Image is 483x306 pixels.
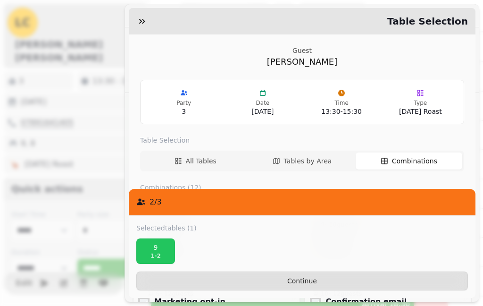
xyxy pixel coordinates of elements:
button: Continue [136,272,468,290]
p: [DATE] Roast [385,107,456,116]
p: 3 [148,107,219,116]
p: 9 [141,243,171,252]
button: Tables by Area [249,153,355,170]
span: Continue [144,278,460,284]
label: Selected tables (1) [136,223,197,233]
p: 13:30 - 15:30 [306,107,377,116]
span: Combinations [392,156,437,166]
p: 1 - 2 [141,252,171,260]
p: Date [227,99,298,107]
button: Combinations [356,153,462,170]
span: Tables by Area [284,156,332,166]
span: All Tables [186,156,217,166]
p: Party [148,99,219,107]
label: Table Selection [140,136,464,145]
p: Time [306,99,377,107]
label: Combinations ( 12 ) [140,183,464,192]
button: 91-2 [136,238,175,264]
p: 2 / 3 [150,196,162,208]
p: Type [385,99,456,107]
button: All Tables [142,153,249,170]
p: [PERSON_NAME] [140,55,464,68]
p: [DATE] [227,107,298,116]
